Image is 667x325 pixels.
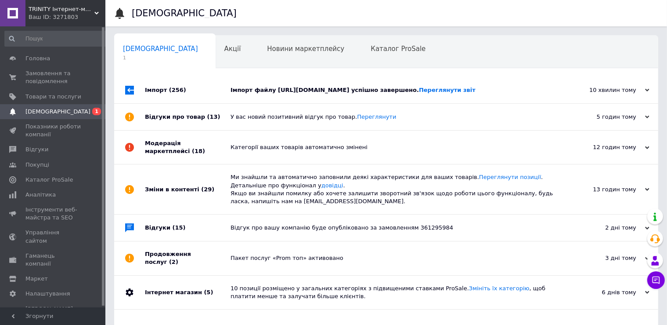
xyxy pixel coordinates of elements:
span: (5) [204,289,213,296]
div: Відгук про вашу компанію буде опубліковано за замовленням 361295984 [231,224,562,232]
input: Пошук [4,31,108,47]
span: Відгуки [25,146,48,153]
div: 12 годин тому [562,143,649,151]
a: Переглянути [357,113,396,120]
div: Ваш ID: 3271803 [29,13,105,21]
button: Чат з покупцем [647,271,665,289]
div: Інтернет магазин [145,276,231,309]
span: Акції [224,45,241,53]
span: Каталог ProSale [371,45,425,53]
div: Зміни в контенті [145,164,231,214]
span: Інструменти веб-майстра та SEO [25,206,81,222]
div: 3 дні тому [562,254,649,262]
span: Замовлення та повідомлення [25,69,81,85]
span: (29) [201,186,214,193]
div: 5 годин тому [562,113,649,121]
div: Категорії ваших товарів автоматично змінені [231,143,562,151]
div: 2 дні тому [562,224,649,232]
span: Гаманець компанії [25,252,81,268]
a: довідці [321,182,343,189]
span: (256) [169,87,186,93]
span: 1 [123,55,198,61]
div: Імпорт [145,77,231,103]
span: Новини маркетплейсу [267,45,344,53]
span: TRINITY Інтернет-магазин www.trinitys.com.ua [29,5,94,13]
div: У вас новий позитивний відгук про товар. [231,113,562,121]
span: (15) [173,224,186,231]
div: 13 годин тому [562,186,649,194]
span: Маркет [25,275,48,283]
div: Ми знайшли та автоматично заповнили деякі характеристики для ваших товарів. . Детальніше про функ... [231,173,562,205]
a: Переглянути позиції [479,174,541,180]
span: Налаштування [25,290,70,298]
h1: [DEMOGRAPHIC_DATA] [132,8,237,18]
div: Імпорт файлу [URL][DOMAIN_NAME] успішно завершено. [231,86,562,94]
div: Відгуки про товар [145,104,231,130]
a: Змініть їх категорію [469,285,530,292]
span: Каталог ProSale [25,176,73,184]
span: Аналітика [25,191,56,199]
span: (18) [192,148,205,154]
a: Переглянути звіт [419,87,476,93]
span: (13) [207,113,220,120]
span: Показники роботи компанії [25,123,81,139]
div: Модерація маркетплейсі [145,131,231,164]
div: Пакет послуг «Prom топ» активовано [231,254,562,262]
div: Продовження послуг [145,241,231,275]
span: Управління сайтом [25,229,81,245]
div: 6 днів тому [562,288,649,296]
span: Покупці [25,161,49,169]
span: Товари та послуги [25,93,81,101]
span: (2) [169,259,178,265]
div: Відгуки [145,215,231,241]
span: 1 [92,108,101,115]
span: [DEMOGRAPHIC_DATA] [25,108,90,116]
span: Головна [25,55,50,62]
span: [DEMOGRAPHIC_DATA] [123,45,198,53]
div: 10 позиції розміщено у загальних категоріях з підвищеними ставками ProSale. , щоб платити менше т... [231,285,562,300]
div: 10 хвилин тому [562,86,649,94]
